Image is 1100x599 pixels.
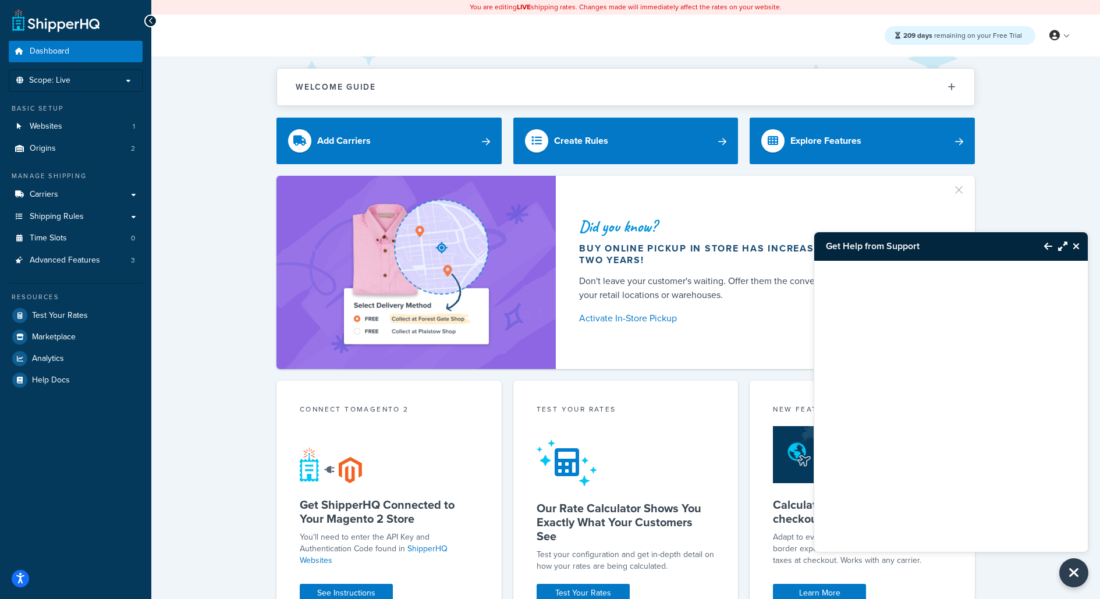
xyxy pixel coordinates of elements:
div: Buy online pickup in store has increased 500% in the past two years! [579,243,947,266]
span: Marketplace [32,332,76,342]
a: Explore Features [750,118,975,164]
button: Back to Resource Center [1032,233,1052,260]
div: Did you know? [579,218,947,235]
div: Resources [9,292,143,302]
div: Create Rules [554,133,608,149]
div: Don't leave your customer's waiting. Offer them the convenience of local pickup at any of your re... [579,274,947,302]
div: Test your rates [537,404,715,417]
span: Dashboard [30,47,69,56]
a: Analytics [9,348,143,369]
a: Test Your Rates [9,305,143,326]
span: Carriers [30,190,58,200]
div: Basic Setup [9,104,143,114]
a: Time Slots0 [9,228,143,249]
a: ShipperHQ Websites [300,543,448,566]
button: Close Resource Center [1067,239,1088,253]
h3: Get Help from Support [814,232,1032,260]
div: New Feature [773,404,952,417]
a: Dashboard [9,41,143,62]
button: Close Resource Center [1059,558,1088,587]
div: Test your configuration and get in-depth detail on how your rates are being calculated. [537,549,715,572]
div: Explore Features [790,133,861,149]
h2: Welcome Guide [296,83,376,91]
li: Websites [9,116,143,137]
p: You'll need to enter the API Key and Authentication Code found in [300,531,478,566]
img: connect-shq-magento-24cdf84b.svg [300,447,362,483]
span: Origins [30,144,56,154]
a: Create Rules [513,118,739,164]
button: Welcome Guide [277,69,974,105]
span: 3 [131,256,135,265]
iframe: Chat Widget [814,261,1088,552]
a: Carriers [9,184,143,205]
span: 0 [131,233,135,243]
span: Help Docs [32,375,70,385]
li: Origins [9,138,143,160]
div: Add Carriers [317,133,371,149]
li: Advanced Features [9,250,143,271]
a: Add Carriers [276,118,502,164]
span: Test Your Rates [32,311,88,321]
img: ad-shirt-map-b0359fc47e01cab431d101c4b569394f6a03f54285957d908178d52f29eb9668.png [311,193,521,352]
a: Origins2 [9,138,143,160]
span: remaining on your Free Trial [903,30,1022,41]
h5: Our Rate Calculator Shows You Exactly What Your Customers See [537,501,715,543]
span: Shipping Rules [30,212,84,222]
span: Websites [30,122,62,132]
a: Help Docs [9,370,143,391]
h5: Get ShipperHQ Connected to Your Magento 2 Store [300,498,478,526]
span: Scope: Live [29,76,70,86]
span: 2 [131,144,135,154]
div: Connect to Magento 2 [300,404,478,417]
a: Activate In-Store Pickup [579,310,947,327]
a: Shipping Rules [9,206,143,228]
strong: 209 days [903,30,932,41]
a: Marketplace [9,327,143,348]
span: Time Slots [30,233,67,243]
p: Adapt to evolving tariffs and improve the cross-border experience with real-time duties and taxes... [773,531,952,566]
a: Advanced Features3 [9,250,143,271]
span: Analytics [32,354,64,364]
h5: Calculate duties and taxes at checkout for any carrier [773,498,952,526]
span: Advanced Features [30,256,100,265]
div: Manage Shipping [9,171,143,181]
li: Time Slots [9,228,143,249]
b: LIVE [517,2,531,12]
a: Websites1 [9,116,143,137]
button: Maximize Resource Center [1052,233,1067,260]
span: 1 [133,122,135,132]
